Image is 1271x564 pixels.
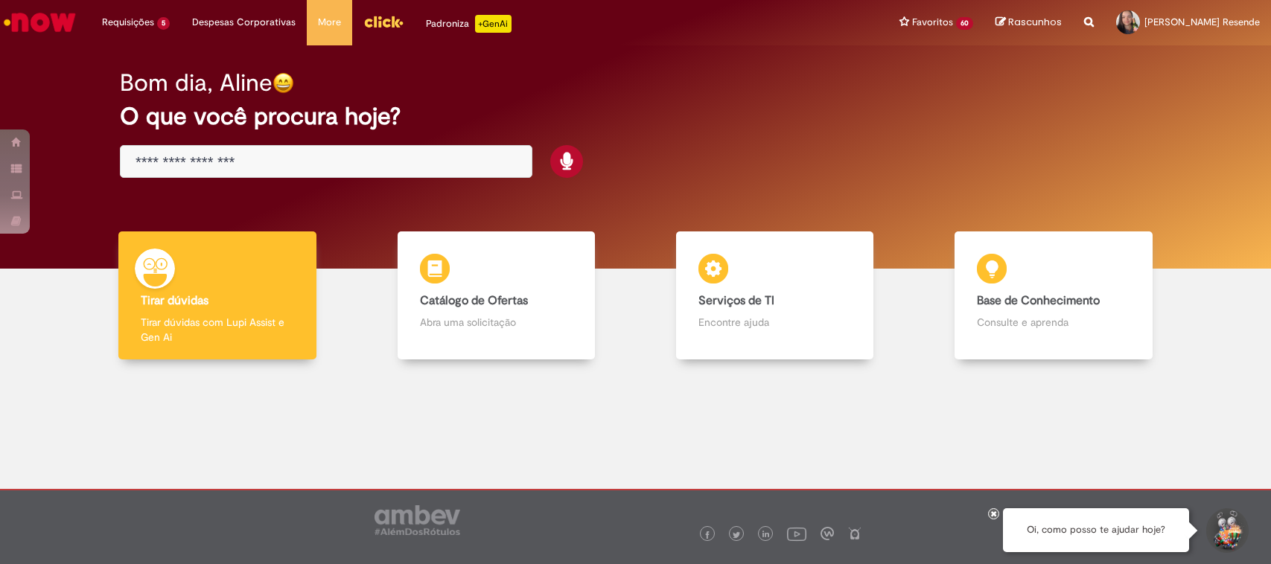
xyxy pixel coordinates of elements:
span: More [318,15,341,30]
a: Rascunhos [996,16,1062,30]
div: Padroniza [426,15,512,33]
b: Base de Conhecimento [977,293,1100,308]
span: 60 [956,17,973,30]
span: Rascunhos [1008,15,1062,29]
img: ServiceNow [1,7,78,37]
a: Serviços de TI Encontre ajuda [636,231,914,360]
button: Iniciar Conversa de Suporte [1204,508,1249,553]
img: logo_footer_workplace.png [821,527,834,540]
img: logo_footer_facebook.png [704,531,711,539]
a: Base de Conhecimento Consulte e aprenda [914,231,1193,360]
img: logo_footer_youtube.png [787,524,806,543]
span: Favoritos [912,15,953,30]
img: logo_footer_ambev_rotulo_gray.png [375,505,460,535]
p: Encontre ajuda [698,315,851,330]
div: Oi, como posso te ajudar hoje? [1003,508,1189,552]
b: Catálogo de Ofertas [420,293,528,308]
p: +GenAi [475,15,512,33]
span: [PERSON_NAME] Resende [1144,16,1260,28]
img: click_logo_yellow_360x200.png [363,10,404,33]
a: Tirar dúvidas Tirar dúvidas com Lupi Assist e Gen Ai [78,231,357,360]
a: Catálogo de Ofertas Abra uma solicitação [357,231,635,360]
span: Requisições [102,15,154,30]
img: happy-face.png [273,72,294,94]
p: Tirar dúvidas com Lupi Assist e Gen Ai [141,315,293,345]
b: Tirar dúvidas [141,293,208,308]
img: logo_footer_twitter.png [733,531,740,539]
p: Consulte e aprenda [977,315,1130,330]
span: Despesas Corporativas [192,15,296,30]
span: 5 [157,17,170,30]
b: Serviços de TI [698,293,774,308]
h2: Bom dia, Aline [120,70,273,96]
p: Abra uma solicitação [420,315,573,330]
h2: O que você procura hoje? [120,103,1151,129]
img: logo_footer_naosei.png [848,527,861,540]
img: logo_footer_linkedin.png [762,531,770,539]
